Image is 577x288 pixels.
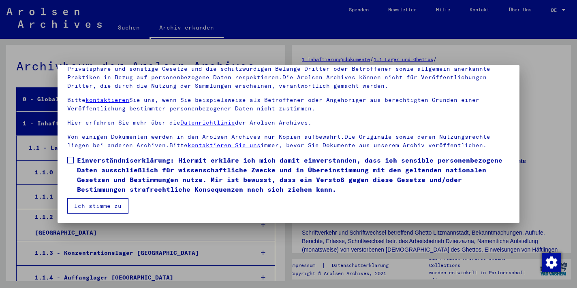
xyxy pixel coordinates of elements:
img: Zustimmung ändern [542,253,561,272]
p: Hier erfahren Sie mehr über die der Arolsen Archives. [67,119,509,127]
a: kontaktieren [85,96,129,104]
p: Bitte beachten Sie, dass dieses Portal über NS - Verfolgte sensible Daten zu identifizierten oder... [67,48,509,90]
span: Einverständniserklärung: Hiermit erkläre ich mich damit einverstanden, dass ich sensible personen... [77,155,509,194]
a: kontaktieren Sie uns [188,142,261,149]
button: Ich stimme zu [67,198,128,214]
a: Datenrichtlinie [180,119,235,126]
p: Von einigen Dokumenten werden in den Arolsen Archives nur Kopien aufbewahrt.Die Originale sowie d... [67,133,509,150]
p: Bitte Sie uns, wenn Sie beispielsweise als Betroffener oder Angehöriger aus berechtigten Gründen ... [67,96,509,113]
